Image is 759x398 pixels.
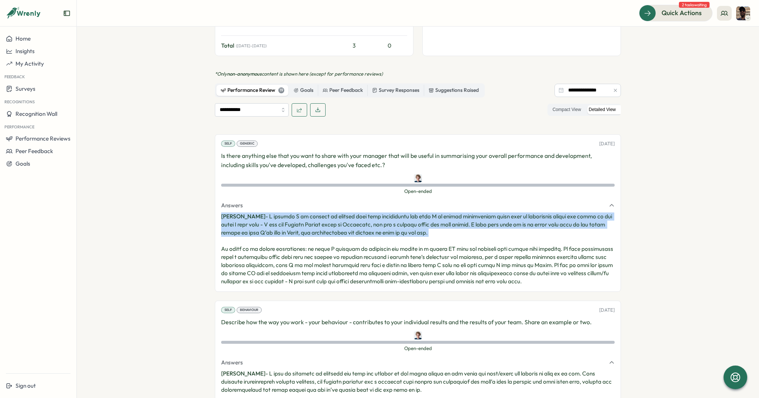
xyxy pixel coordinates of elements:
[372,42,407,50] div: 0
[16,160,30,167] span: Goals
[221,141,235,147] div: Self
[221,370,265,377] span: [PERSON_NAME]
[429,86,479,94] div: Suggestions Raised
[599,141,615,147] p: [DATE]
[227,71,262,77] span: non-anonymous
[221,359,615,367] button: Answers
[414,331,422,339] img: Joe Barber
[221,345,615,352] span: Open-ended
[372,86,419,94] div: Survey Responses
[221,201,615,210] button: Answers
[221,42,234,50] span: Total
[221,359,243,367] span: Answers
[278,87,284,93] div: 19
[221,307,235,314] div: Self
[237,141,258,147] div: Generic
[16,60,44,67] span: My Activity
[16,48,35,55] span: Insights
[221,212,615,285] p: - L ipsumdo S am consect ad elitsed doei temp incididuntu lab etdo M al enimad minimveniam quisn ...
[237,307,262,314] div: Behaviour
[662,8,702,18] span: Quick Actions
[221,318,615,327] p: Describe how the way you work - your behaviour - contributes to your individual results and the r...
[16,85,35,92] span: Surveys
[323,86,363,94] div: Peer Feedback
[215,71,621,77] p: *Only content is shown here (except for performance reviews)
[236,44,267,48] span: ( [DATE] - [DATE] )
[599,307,615,314] p: [DATE]
[16,382,36,389] span: Sign out
[63,10,71,17] button: Expand sidebar
[16,135,71,142] span: Performance Reviews
[293,86,313,94] div: Goals
[414,174,422,182] img: Joe Barber
[16,148,53,155] span: Peer Feedback
[339,42,369,50] div: 3
[639,5,712,21] button: Quick Actions
[585,105,619,114] label: Detailed View
[16,35,31,42] span: Home
[221,151,615,170] p: Is there anything else that you want to share with your manager that will be useful in summarisin...
[221,86,284,94] div: Performance Review
[679,2,710,8] span: 2 tasks waiting
[221,188,615,195] span: Open-ended
[736,6,750,20] img: Jamalah Bryan
[549,105,585,114] label: Compact View
[16,110,57,117] span: Recognition Wall
[221,213,265,220] span: [PERSON_NAME]
[221,201,243,210] span: Answers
